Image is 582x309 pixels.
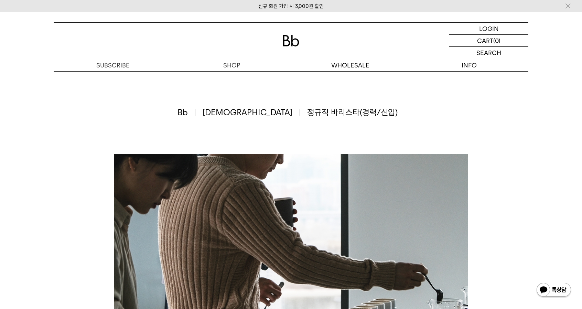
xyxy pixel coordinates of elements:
[307,107,398,118] span: 정규직 바리스타(경력/신입)
[177,107,195,118] span: Bb
[54,59,172,71] a: SUBSCRIBE
[536,282,572,299] img: 카카오톡 채널 1:1 채팅 버튼
[258,3,324,9] a: 신규 회원 가입 시 3,000원 할인
[449,23,528,35] a: LOGIN
[410,59,528,71] p: INFO
[202,107,300,118] span: [DEMOGRAPHIC_DATA]
[449,35,528,47] a: CART (0)
[477,35,493,46] p: CART
[479,23,499,34] p: LOGIN
[172,59,291,71] a: SHOP
[476,47,501,59] p: SEARCH
[493,35,500,46] p: (0)
[283,35,299,46] img: 로고
[291,59,410,71] p: WHOLESALE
